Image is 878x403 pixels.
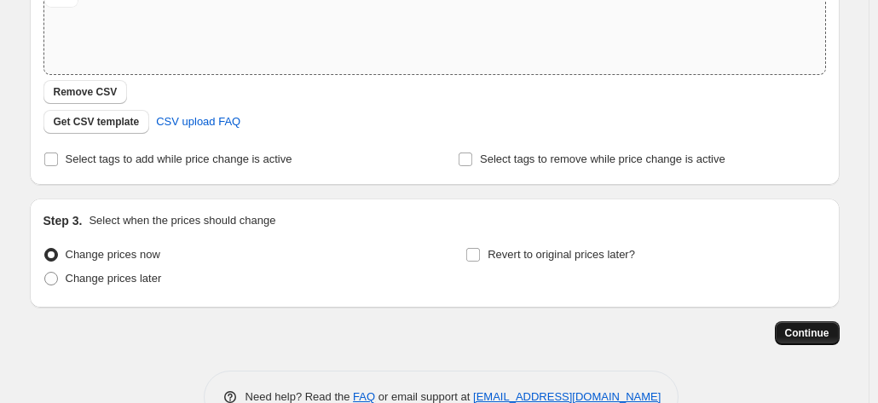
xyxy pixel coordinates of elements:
[375,390,473,403] span: or email support at
[488,248,635,261] span: Revert to original prices later?
[43,80,128,104] button: Remove CSV
[156,113,240,130] span: CSV upload FAQ
[43,212,83,229] h2: Step 3.
[89,212,275,229] p: Select when the prices should change
[245,390,354,403] span: Need help? Read the
[66,272,162,285] span: Change prices later
[480,153,725,165] span: Select tags to remove while price change is active
[43,110,150,134] button: Get CSV template
[775,321,840,345] button: Continue
[785,326,829,340] span: Continue
[54,85,118,99] span: Remove CSV
[66,248,160,261] span: Change prices now
[473,390,661,403] a: [EMAIL_ADDRESS][DOMAIN_NAME]
[54,115,140,129] span: Get CSV template
[353,390,375,403] a: FAQ
[146,108,251,135] a: CSV upload FAQ
[66,153,292,165] span: Select tags to add while price change is active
